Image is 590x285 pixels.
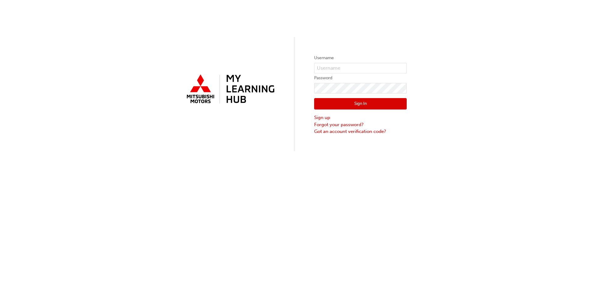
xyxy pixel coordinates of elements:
a: Forgot your password? [314,121,407,128]
input: Username [314,63,407,73]
a: Got an account verification code? [314,128,407,135]
button: Sign In [314,98,407,110]
img: mmal [183,72,276,107]
label: Password [314,74,407,82]
a: Sign up [314,114,407,121]
label: Username [314,54,407,62]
